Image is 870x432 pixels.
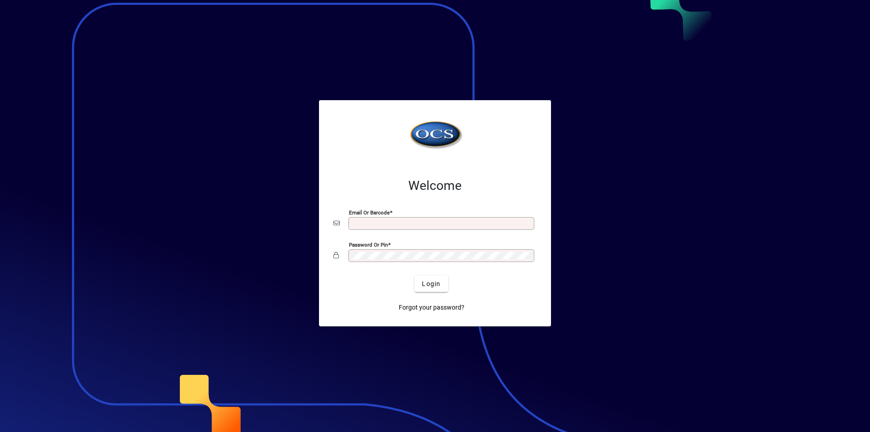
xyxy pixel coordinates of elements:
[349,242,388,248] mat-label: Password or Pin
[422,279,440,289] span: Login
[395,299,468,316] a: Forgot your password?
[415,276,448,292] button: Login
[333,178,536,194] h2: Welcome
[399,303,464,312] span: Forgot your password?
[349,209,390,216] mat-label: Email or Barcode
